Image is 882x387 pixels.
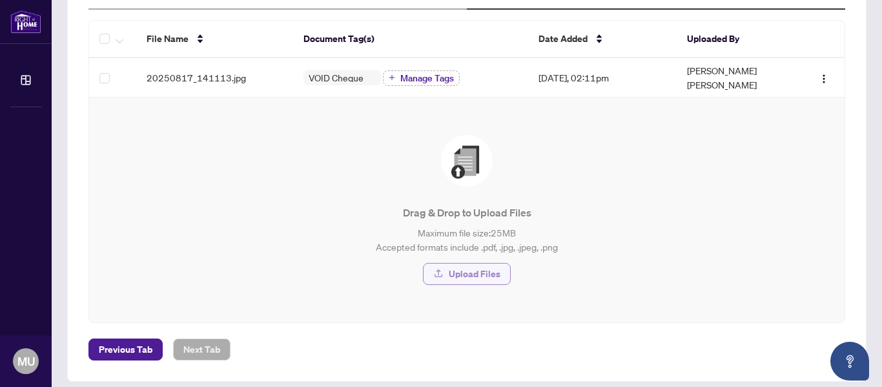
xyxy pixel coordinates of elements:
p: Maximum file size: 25 MB Accepted formats include .pdf, .jpg, .jpeg, .png [115,225,819,254]
span: Date Added [538,32,588,46]
span: Upload Files [449,264,500,284]
span: 20250817_141113.jpg [147,70,246,85]
th: Document Tag(s) [293,21,528,58]
span: Manage Tags [400,74,454,83]
td: [PERSON_NAME] [PERSON_NAME] [677,58,794,98]
img: Logo [819,74,829,84]
button: Manage Tags [383,70,460,86]
img: File Upload [441,135,493,187]
span: plus [389,74,395,81]
th: Date Added [528,21,677,58]
td: [DATE], 02:11pm [528,58,677,98]
button: Logo [814,67,834,88]
span: MU [17,352,35,370]
span: VOID Cheque [303,73,369,82]
p: Drag & Drop to Upload Files [115,205,819,220]
span: File UploadDrag & Drop to Upload FilesMaximum file size:25MBAccepted formats include .pdf, .jpg, ... [105,113,829,307]
button: Previous Tab [88,339,163,361]
button: Open asap [830,342,869,381]
th: File Name [136,21,293,58]
button: Upload Files [423,263,511,285]
img: logo [10,10,41,34]
span: File Name [147,32,189,46]
button: Next Tab [173,339,231,361]
th: Uploaded By [677,21,794,58]
span: Previous Tab [99,339,152,360]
